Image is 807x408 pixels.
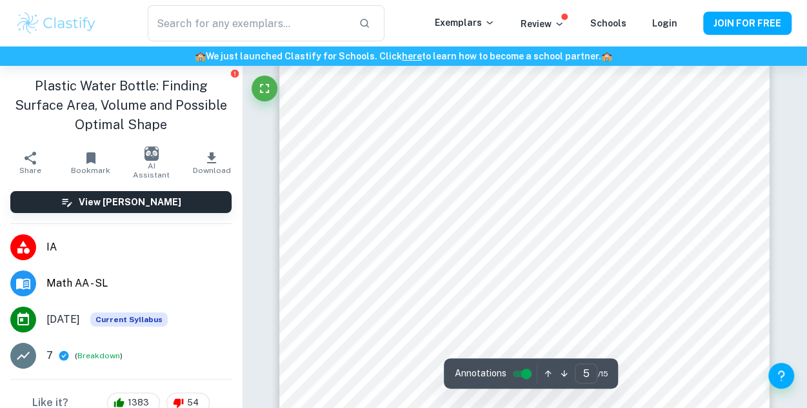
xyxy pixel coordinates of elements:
img: Clastify logo [15,10,97,36]
button: JOIN FOR FREE [703,12,792,35]
span: / 15 [597,368,608,380]
h6: View [PERSON_NAME] [79,195,181,209]
span: Annotations [454,367,506,380]
p: 7 [46,348,53,363]
p: Review [521,17,564,31]
button: Breakdown [77,350,120,362]
span: Math AA - SL [46,276,232,291]
button: AI Assistant [121,145,182,181]
h1: Plastic Water Bottle: Finding Surface Area, Volume and Possible Optimal Shape [10,76,232,134]
p: Exemplars [435,15,495,30]
a: here [402,51,422,61]
button: Report issue [230,68,239,78]
span: Current Syllabus [90,312,168,327]
button: Fullscreen [252,76,277,101]
a: Schools [590,18,626,28]
span: [DATE] [46,312,80,327]
span: 🏫 [601,51,612,61]
span: IA [46,240,232,255]
h6: We just launched Clastify for Schools. Click to learn how to become a school partner. [3,49,804,63]
span: Bookmark [71,166,110,175]
img: AI Assistant [144,147,159,161]
button: Bookmark [61,145,121,181]
span: 🏫 [195,51,206,61]
button: Help and Feedback [768,363,794,389]
input: Search for any exemplars... [148,5,348,41]
span: Download [193,166,231,175]
span: Share [19,166,41,175]
a: Login [652,18,677,28]
span: ( ) [75,350,123,362]
span: AI Assistant [129,161,174,179]
div: This exemplar is based on the current syllabus. Feel free to refer to it for inspiration/ideas wh... [90,312,168,327]
button: View [PERSON_NAME] [10,191,232,213]
button: Download [181,145,242,181]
